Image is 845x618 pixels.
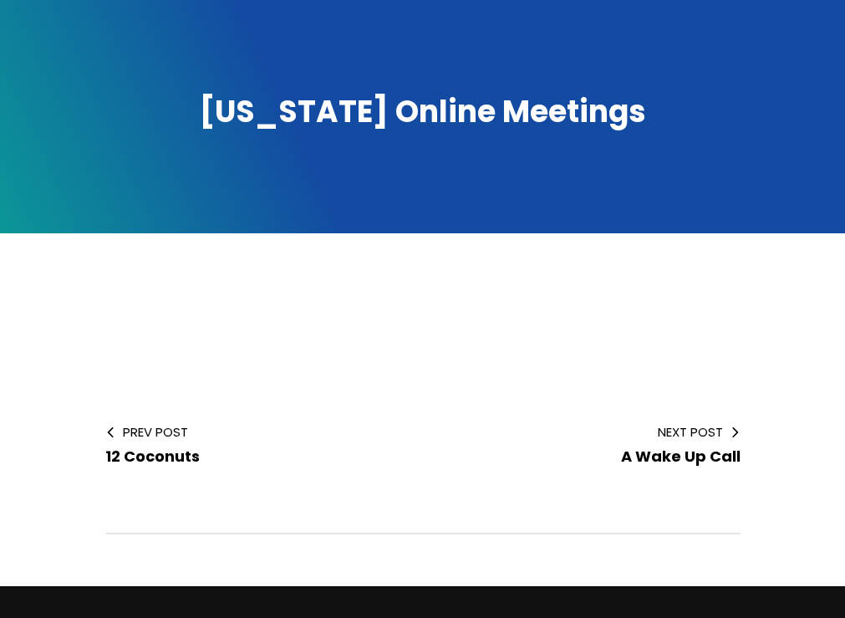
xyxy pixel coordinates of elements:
span: 12 Coconuts [105,446,200,467]
a: Prev Post 12 Coconuts [105,423,396,467]
h1: [US_STATE] Online Meetings [15,92,830,133]
span: A Wake Up Call [621,446,741,467]
span: Prev Post [105,423,396,441]
a: Next Post A Wake Up Call [450,423,741,467]
span: Next Post [450,423,741,441]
